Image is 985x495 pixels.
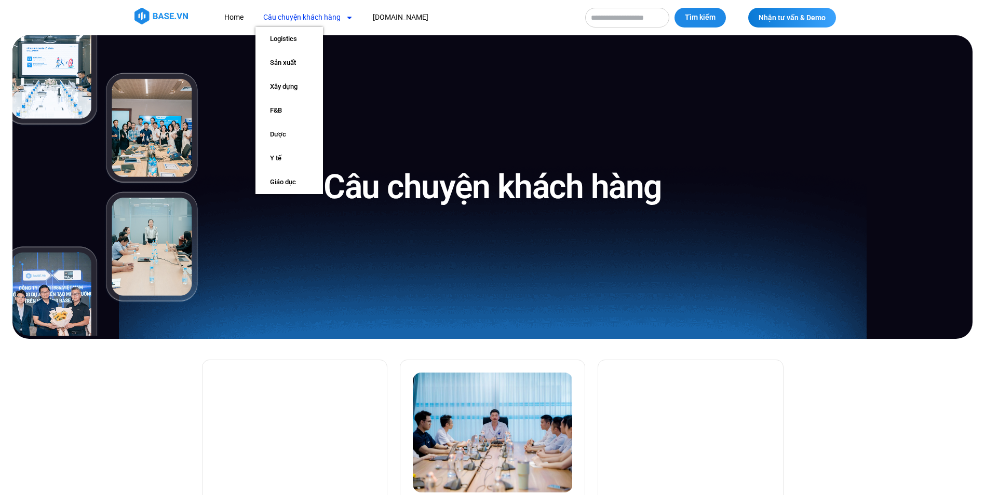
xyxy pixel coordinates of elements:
[759,14,826,21] span: Nhận tư vấn & Demo
[323,166,662,209] h1: Câu chuyện khách hàng
[685,12,716,23] span: Tìm kiếm
[255,75,323,99] a: Xây dựng
[255,99,323,122] a: F&B
[255,146,323,170] a: Y tế
[255,27,323,194] ul: Câu chuyện khách hàng
[217,8,575,27] nav: Menu
[365,8,436,27] a: [DOMAIN_NAME]
[255,51,323,75] a: Sản xuất
[255,170,323,194] a: Giáo dục
[674,8,726,27] button: Tìm kiếm
[255,122,323,146] a: Dược
[255,8,361,27] a: Câu chuyện khách hàng
[748,8,836,27] a: Nhận tư vấn & Demo
[217,8,251,27] a: Home
[255,27,323,51] a: Logistics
